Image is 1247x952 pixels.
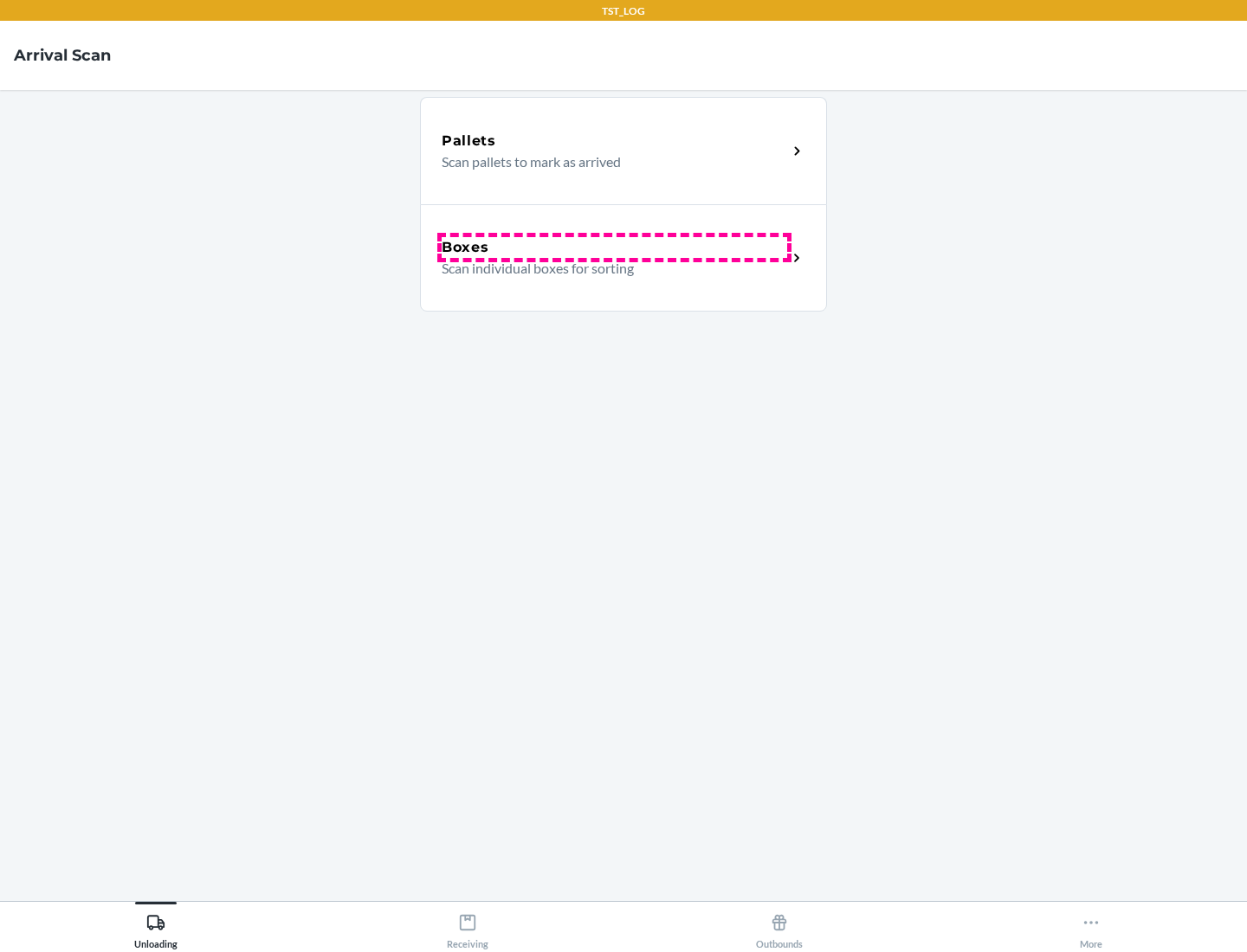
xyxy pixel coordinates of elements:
[447,906,488,949] div: Receiving
[623,902,935,949] button: Outbounds
[602,3,645,19] p: TST_LOG
[420,204,827,312] a: BoxesScan individual boxes for sorting
[442,237,489,258] h5: Boxes
[442,131,496,151] h5: Pallets
[442,151,773,172] p: Scan pallets to mark as arrived
[442,258,773,279] p: Scan individual boxes for sorting
[14,44,111,67] h4: Arrival Scan
[134,906,178,949] div: Unloading
[935,902,1247,949] button: More
[756,906,803,949] div: Outbounds
[420,97,827,204] a: PalletsScan pallets to mark as arrived
[1080,906,1102,949] div: More
[312,902,623,949] button: Receiving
